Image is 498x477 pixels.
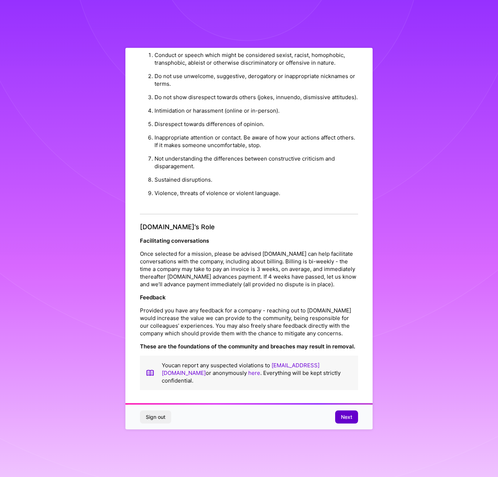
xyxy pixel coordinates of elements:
strong: Feedback [140,294,166,301]
span: Next [341,413,352,421]
li: Sustained disruptions. [154,173,358,186]
h4: [DOMAIN_NAME]’s Role [140,223,358,231]
li: Do not show disrespect towards others (jokes, innuendo, dismissive attitudes). [154,90,358,104]
li: Intimidation or harassment (online or in-person). [154,104,358,117]
span: Sign out [146,413,165,421]
p: Once selected for a mission, please be advised [DOMAIN_NAME] can help facilitate conversations wi... [140,250,358,288]
li: Conduct or speech which might be considered sexist, racist, homophobic, transphobic, ableist or o... [154,48,358,69]
p: Provided you have any feedback for a company - reaching out to [DOMAIN_NAME] would increase the v... [140,307,358,337]
li: Do not use unwelcome, suggestive, derogatory or inappropriate nicknames or terms. [154,69,358,90]
strong: These are the foundations of the community and breaches may result in removal. [140,343,355,350]
a: [EMAIL_ADDRESS][DOMAIN_NAME] [162,362,320,376]
strong: Facilitating conversations [140,237,209,244]
img: book icon [146,361,154,384]
p: You can report any suspected violations to or anonymously . Everything will be kept strictly conf... [162,361,352,384]
button: Next [335,411,358,424]
button: Sign out [140,411,171,424]
li: Violence, threats of violence or violent language. [154,186,358,200]
li: Inappropriate attention or contact. Be aware of how your actions affect others. If it makes someo... [154,131,358,152]
li: Disrespect towards differences of opinion. [154,117,358,131]
li: Not understanding the differences between constructive criticism and disparagement. [154,152,358,173]
a: here [248,369,260,376]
